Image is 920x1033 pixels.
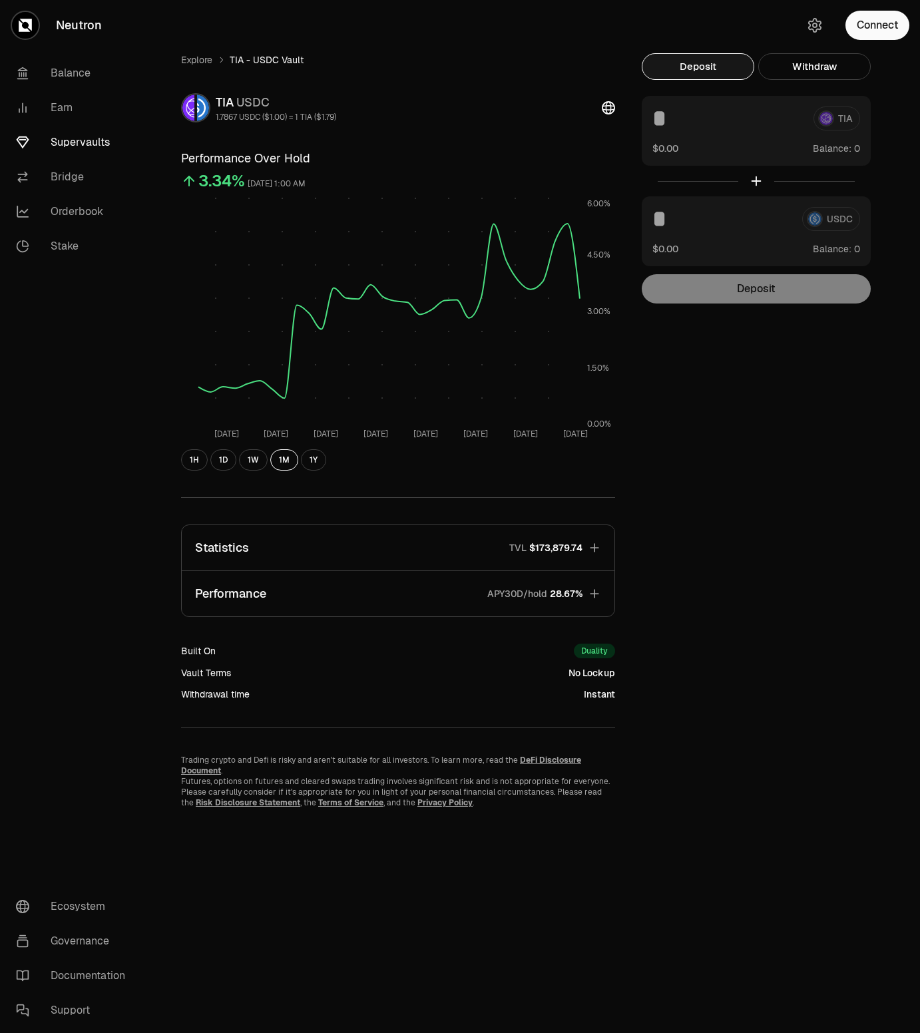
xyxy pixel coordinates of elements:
tspan: [DATE] [513,429,538,439]
div: Vault Terms [181,666,231,680]
a: Governance [5,924,144,958]
a: Explore [181,53,212,67]
div: [DATE] 1:00 AM [248,176,306,192]
button: 1D [210,449,236,471]
button: PerformanceAPY30D/hold28.67% [182,571,614,616]
p: Trading crypto and Defi is risky and aren't suitable for all investors. To learn more, read the . [181,755,615,776]
a: Earn [5,91,144,125]
tspan: 1.50% [587,363,609,373]
div: 1.7867 USDC ($1.00) = 1 TIA ($1.79) [216,112,336,122]
button: StatisticsTVL$173,879.74 [182,525,614,570]
a: Bridge [5,160,144,194]
a: Supervaults [5,125,144,160]
nav: breadcrumb [181,53,615,67]
tspan: [DATE] [413,429,438,439]
p: Performance [195,584,266,603]
button: 1Y [301,449,326,471]
span: USDC [236,95,270,110]
tspan: 3.00% [587,306,610,317]
button: 1W [239,449,268,471]
a: Privacy Policy [417,797,473,808]
a: DeFi Disclosure Document [181,755,581,776]
p: TVL [509,541,527,554]
span: 28.67% [550,587,582,600]
span: $173,879.74 [529,541,582,554]
h3: Performance Over Hold [181,149,615,168]
button: $0.00 [652,141,678,155]
tspan: [DATE] [563,429,588,439]
tspan: [DATE] [463,429,488,439]
button: $0.00 [652,242,678,256]
a: Orderbook [5,194,144,229]
div: Duality [574,644,615,658]
div: Instant [584,688,615,701]
a: Documentation [5,958,144,993]
div: Built On [181,644,216,658]
tspan: [DATE] [214,429,239,439]
button: Deposit [642,53,754,80]
p: APY30D/hold [487,587,547,600]
div: TIA [216,93,336,112]
a: Balance [5,56,144,91]
tspan: [DATE] [363,429,388,439]
button: Connect [845,11,909,40]
p: Statistics [195,538,249,557]
a: Stake [5,229,144,264]
a: Risk Disclosure Statement [196,797,300,808]
div: No Lockup [569,666,615,680]
button: 1M [270,449,298,471]
span: Balance: [813,142,851,155]
span: TIA - USDC Vault [230,53,304,67]
button: Withdraw [758,53,871,80]
a: Terms of Service [318,797,383,808]
div: Withdrawal time [181,688,250,701]
img: USDC Logo [197,95,209,121]
tspan: [DATE] [264,429,288,439]
tspan: 4.50% [587,250,610,260]
p: Futures, options on futures and cleared swaps trading involves significant risk and is not approp... [181,776,615,808]
a: Ecosystem [5,889,144,924]
button: 1H [181,449,208,471]
tspan: 6.00% [587,198,610,209]
img: TIA Logo [182,95,194,121]
a: Support [5,993,144,1028]
div: 3.34% [198,170,245,192]
tspan: 0.00% [587,419,611,429]
span: Balance: [813,242,851,256]
tspan: [DATE] [314,429,338,439]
